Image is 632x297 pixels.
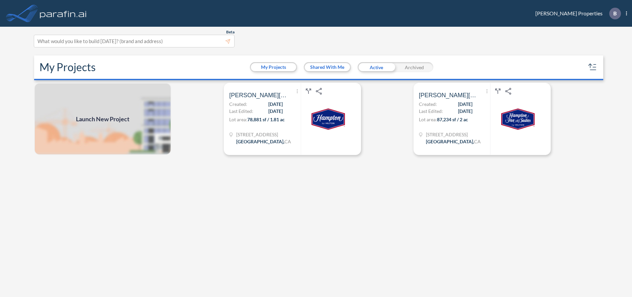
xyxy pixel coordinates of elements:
[426,138,481,145] div: Bakersfield, CA
[613,10,617,16] p: B
[229,117,247,122] span: Lot area:
[268,101,283,108] span: [DATE]
[221,83,411,155] a: [PERSON_NAME][GEOGRAPHIC_DATA]Created:[DATE]Last Edited:[DATE]Lot area:78,881 sf / 1.81 ac[STREET...
[229,108,253,115] span: Last Edited:
[395,62,433,72] div: Archived
[419,91,479,99] span: Bolthouse Hotel
[236,139,284,144] span: [GEOGRAPHIC_DATA] ,
[419,108,443,115] span: Last Edited:
[474,139,481,144] span: CA
[268,108,283,115] span: [DATE]
[284,139,291,144] span: CA
[501,102,535,136] img: logo
[426,131,481,138] span: 3443 Buena Vista Rd
[419,101,437,108] span: Created:
[251,63,296,71] button: My Projects
[39,61,96,73] h2: My Projects
[426,139,474,144] span: [GEOGRAPHIC_DATA] ,
[229,101,247,108] span: Created:
[226,29,235,35] span: Beta
[525,8,627,19] div: [PERSON_NAME] Properties
[458,101,472,108] span: [DATE]
[358,62,395,72] div: Active
[587,62,598,72] button: sort
[458,108,472,115] span: [DATE]
[437,117,468,122] span: 87,234 sf / 2 ac
[305,63,350,71] button: Shared With Me
[247,117,285,122] span: 78,881 sf / 1.81 ac
[236,138,291,145] div: Bakersfield, CA
[311,102,345,136] img: logo
[411,83,601,155] a: [PERSON_NAME][GEOGRAPHIC_DATA]Created:[DATE]Last Edited:[DATE]Lot area:87,234 sf / 2 ac[STREET_AD...
[38,7,88,20] img: logo
[34,83,171,155] a: Launch New Project
[236,131,291,138] span: 3443 Buena Vista Rd
[419,117,437,122] span: Lot area:
[76,115,129,124] span: Launch New Project
[229,91,289,99] span: Bolthouse Hotel
[34,83,171,155] img: add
